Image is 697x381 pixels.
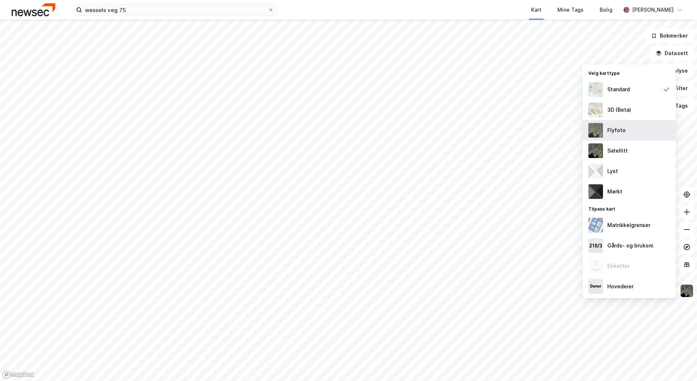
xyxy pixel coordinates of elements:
[645,28,694,43] button: Bokmerker
[607,146,628,155] div: Satellitt
[661,346,697,381] div: Kontrollprogram for chat
[659,81,694,96] button: Filter
[660,99,694,113] button: Tags
[557,5,584,14] div: Mine Tags
[680,284,694,298] img: 9k=
[12,3,55,16] img: newsec-logo.f6e21ccffca1b3a03d2d.png
[607,167,618,176] div: Lyst
[588,143,603,158] img: 9k=
[607,126,626,135] div: Flyfoto
[583,202,676,215] div: Tilpass kart
[661,346,697,381] iframe: Chat Widget
[588,82,603,97] img: Z
[588,259,603,273] img: Z
[588,279,603,294] img: majorOwner.b5e170eddb5c04bfeeff.jpeg
[588,123,603,138] img: Z
[607,221,650,230] div: Matrikkelgrenser
[588,184,603,199] img: nCdM7BzjoCAAAAAElFTkSuQmCC
[588,164,603,178] img: luj3wr1y2y3+OchiMxRmMxRlscgabnMEmZ7DJGWxyBpucwSZnsMkZbHIGm5zBJmewyRlscgabnMEmZ7DJGWxyBpucwSZnsMkZ...
[588,103,603,117] img: Z
[607,241,654,250] div: Gårds- og bruksnr.
[607,105,631,114] div: 3D (Beta)
[650,46,694,61] button: Datasett
[531,5,541,14] div: Kart
[607,85,630,94] div: Standard
[2,370,34,379] a: Mapbox homepage
[600,5,612,14] div: Bolig
[588,238,603,253] img: cadastreKeys.547ab17ec502f5a4ef2b.jpeg
[82,4,268,15] input: Søk på adresse, matrikkel, gårdeiere, leietakere eller personer
[583,66,676,79] div: Velg karttype
[607,262,630,270] div: Etiketter
[607,187,622,196] div: Mørkt
[632,5,674,14] div: [PERSON_NAME]
[607,282,634,291] div: Hovedeier
[588,218,603,232] img: cadastreBorders.cfe08de4b5ddd52a10de.jpeg
[652,64,694,78] button: Analyse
